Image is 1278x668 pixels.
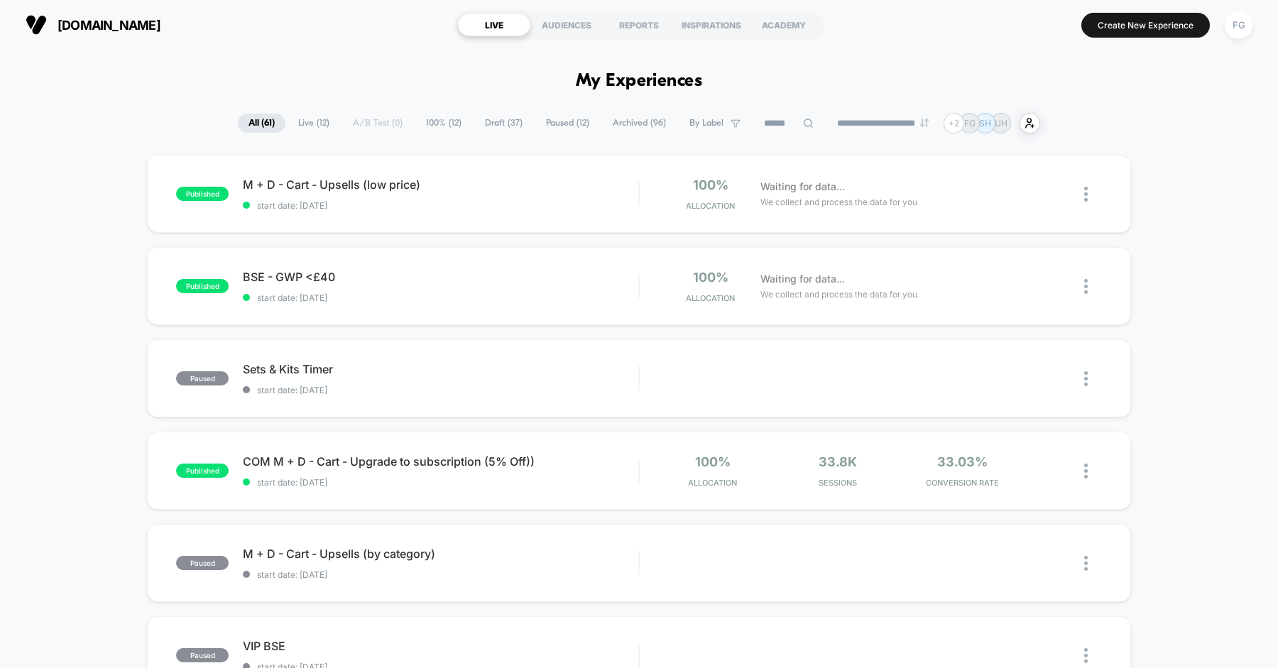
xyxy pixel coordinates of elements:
div: AUDIENCES [530,13,603,36]
div: INSPIRATIONS [675,13,748,36]
span: Allocation [686,293,735,303]
button: Create New Experience [1081,13,1210,38]
p: FG [964,118,976,128]
img: end [920,119,929,127]
span: COM M + D - Cart - Upgrade to subscription (5% Off)) [243,454,638,469]
span: Waiting for data... [760,179,845,195]
h1: My Experiences [576,71,703,92]
span: start date: [DATE] [243,477,638,488]
span: 33.03% [937,454,988,469]
span: Allocation [688,478,737,488]
span: paused [176,648,229,662]
span: Sessions [779,478,897,488]
span: [DOMAIN_NAME] [58,18,160,33]
span: We collect and process the data for you [760,195,917,209]
div: LIVE [458,13,530,36]
img: close [1084,371,1088,386]
div: + 2 [944,113,964,133]
span: BSE - GWP <£40 [243,270,638,284]
span: start date: [DATE] [243,569,638,580]
span: Live ( 12 ) [288,114,340,133]
span: CONVERSION RATE [904,478,1022,488]
span: All ( 61 ) [238,114,285,133]
span: Sets & Kits Timer [243,362,638,376]
button: [DOMAIN_NAME] [21,13,165,36]
span: VIP BSE [243,639,638,653]
p: UH [995,118,1007,128]
img: close [1084,464,1088,478]
span: start date: [DATE] [243,292,638,303]
img: close [1084,279,1088,294]
span: 100% [693,270,728,285]
span: M + D - Cart - Upsells (by category) [243,547,638,561]
span: start date: [DATE] [243,200,638,211]
span: Draft ( 37 ) [474,114,533,133]
p: SH [979,118,991,128]
div: REPORTS [603,13,675,36]
span: M + D - Cart - Upsells (low price) [243,177,638,192]
span: Archived ( 96 ) [602,114,677,133]
span: Waiting for data... [760,271,845,287]
button: FG [1220,11,1257,40]
span: start date: [DATE] [243,385,638,395]
span: 100% [695,454,731,469]
img: Visually logo [26,14,47,35]
span: published [176,279,229,293]
img: close [1084,648,1088,663]
span: published [176,187,229,201]
span: paused [176,556,229,570]
span: 100% [693,177,728,192]
div: ACADEMY [748,13,820,36]
span: published [176,464,229,478]
span: Allocation [686,201,735,211]
div: FG [1225,11,1252,39]
span: Paused ( 12 ) [535,114,600,133]
span: We collect and process the data for you [760,288,917,301]
img: close [1084,556,1088,571]
span: 33.8k [819,454,857,469]
img: close [1084,187,1088,202]
span: By Label [689,118,723,128]
span: paused [176,371,229,385]
span: 100% ( 12 ) [415,114,472,133]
